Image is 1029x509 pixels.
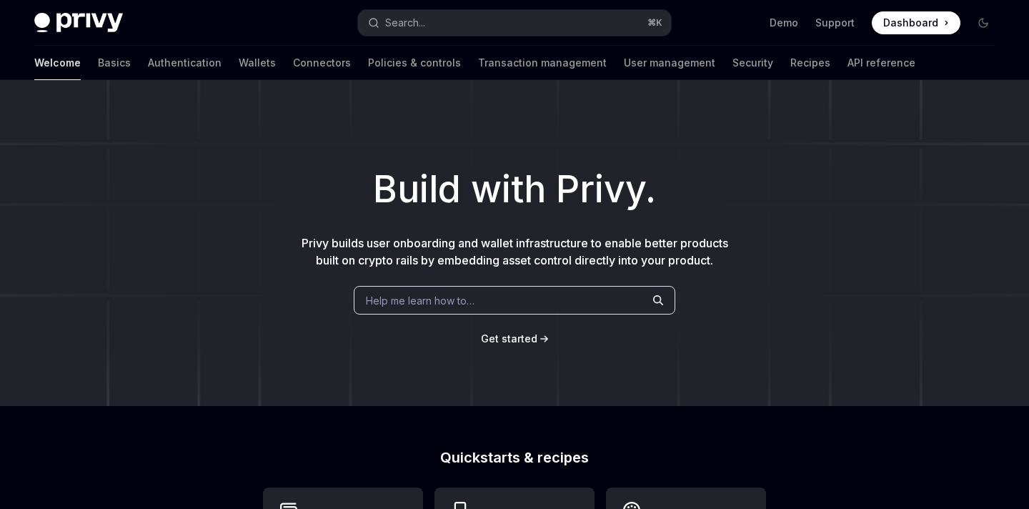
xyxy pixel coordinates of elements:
[148,46,222,80] a: Authentication
[770,16,798,30] a: Demo
[478,46,607,80] a: Transaction management
[883,16,938,30] span: Dashboard
[98,46,131,80] a: Basics
[34,46,81,80] a: Welcome
[972,11,995,34] button: Toggle dark mode
[790,46,830,80] a: Recipes
[366,293,474,308] span: Help me learn how to…
[624,46,715,80] a: User management
[239,46,276,80] a: Wallets
[293,46,351,80] a: Connectors
[23,162,1006,217] h1: Build with Privy.
[358,10,670,36] button: Open search
[647,17,662,29] span: ⌘ K
[481,332,537,345] span: Get started
[872,11,960,34] a: Dashboard
[368,46,461,80] a: Policies & controls
[481,332,537,346] a: Get started
[263,450,766,465] h2: Quickstarts & recipes
[302,236,728,267] span: Privy builds user onboarding and wallet infrastructure to enable better products built on crypto ...
[34,13,123,33] img: dark logo
[732,46,773,80] a: Security
[815,16,855,30] a: Support
[385,14,425,31] div: Search...
[847,46,915,80] a: API reference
